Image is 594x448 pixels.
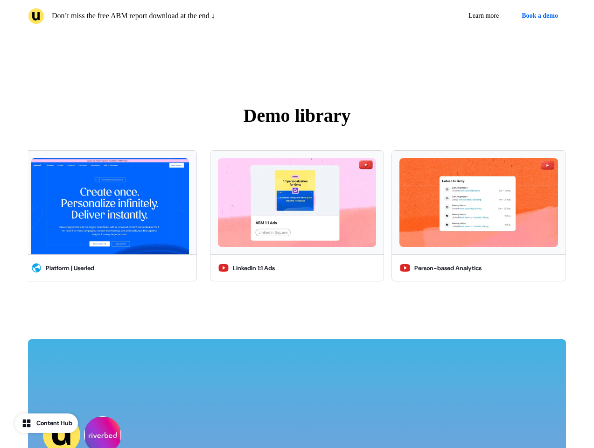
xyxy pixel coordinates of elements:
[218,158,376,247] img: LinkedIn 1:1 Ads
[23,150,197,282] button: Platform | UserledPlatform | Userled
[36,419,72,428] div: Content Hub
[391,150,566,282] button: Person-based AnalyticsPerson-based Analytics
[52,10,215,21] p: Don’t miss the free ABM report download at the end ↓
[233,264,275,273] div: LinkedIn 1:1 Ads
[399,158,558,247] img: Person-based Analytics
[28,102,566,130] p: Demo library
[210,150,384,282] button: LinkedIn 1:1 AdsLinkedIn 1:1 Ads
[461,7,506,24] a: Learn more
[46,264,94,273] div: Platform | Userled
[514,7,566,24] button: Book a demo
[15,413,78,433] button: Content Hub
[31,158,189,255] img: Platform | Userled
[414,264,482,273] div: Person-based Analytics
